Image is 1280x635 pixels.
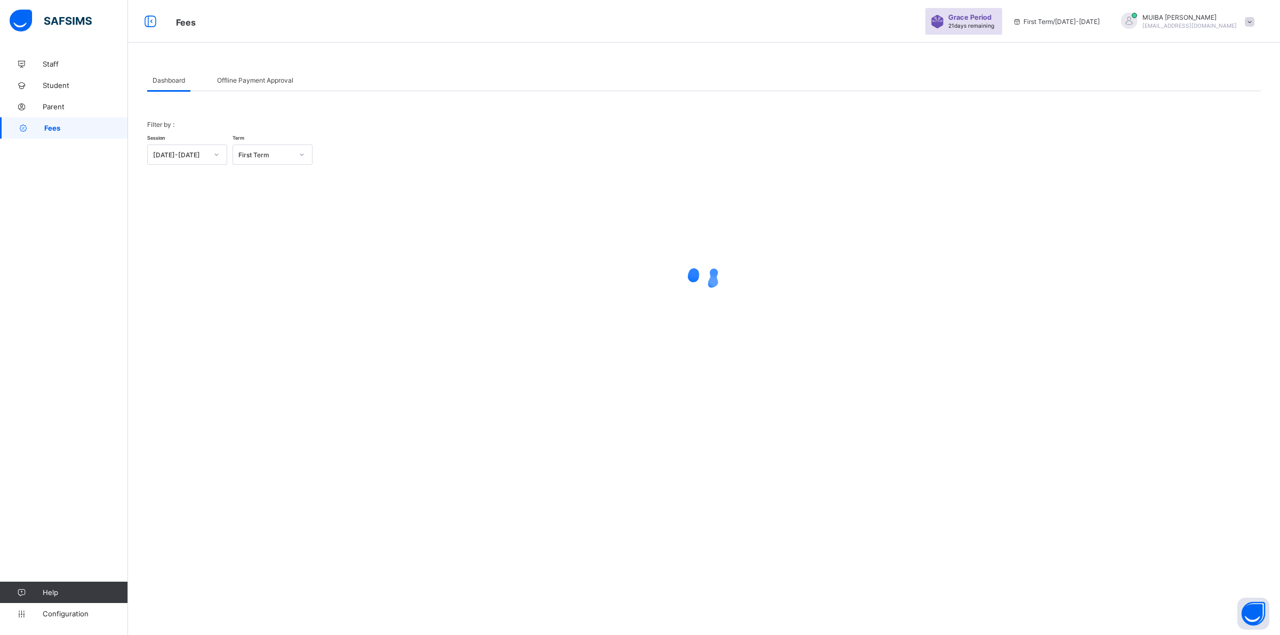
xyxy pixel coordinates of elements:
span: Fees [44,124,128,132]
span: MUIBA [PERSON_NAME] [1142,13,1237,21]
span: Help [43,588,127,597]
span: Parent [43,102,128,111]
span: Filter by : [147,120,174,128]
img: sticker-purple.71386a28dfed39d6af7621340158ba97.svg [931,15,944,28]
span: [EMAIL_ADDRESS][DOMAIN_NAME] [1142,22,1237,29]
span: Fees [176,17,196,28]
span: Student [43,81,128,90]
span: Configuration [43,609,127,618]
img: safsims [10,10,92,32]
div: MUIBAADAMS [1110,13,1260,30]
span: Staff [43,60,128,68]
span: session/term information [1013,18,1100,26]
span: Grace Period [948,13,991,21]
span: Session [147,135,165,141]
button: Open asap [1237,598,1269,630]
div: [DATE]-[DATE] [153,151,207,159]
span: Offline Payment Approval [217,76,293,84]
span: Term [233,135,244,141]
span: Dashboard [153,76,185,84]
span: 21 days remaining [948,22,994,29]
div: First Term [238,151,293,159]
